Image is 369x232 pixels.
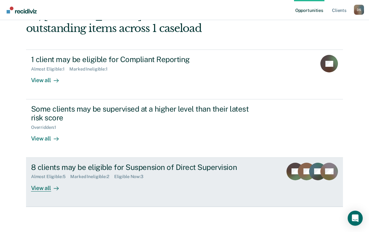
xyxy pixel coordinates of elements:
[31,179,66,192] div: View all
[70,174,114,179] div: Marked Ineligible : 2
[31,125,61,130] div: Overridden : 1
[114,174,148,179] div: Eligible Now : 3
[26,50,343,99] a: 1 client may be eligible for Compliant ReportingAlmost Eligible:1Marked Ineligible:1View all
[31,163,251,172] div: 8 clients may be eligible for Suspension of Direct Supervision
[31,72,66,84] div: View all
[348,211,363,226] div: Open Intercom Messenger
[31,55,251,64] div: 1 client may be eligible for Compliant Reporting
[26,99,343,158] a: Some clients may be supervised at a higher level than their latest risk scoreOverridden:1View all
[354,5,364,15] div: D S
[31,130,66,142] div: View all
[26,158,343,207] a: 8 clients may be eligible for Suspension of Direct SupervisionAlmost Eligible:5Marked Ineligible:...
[31,174,71,179] div: Almost Eligible : 5
[31,104,251,123] div: Some clients may be supervised at a higher level than their latest risk score
[7,7,37,13] img: Recidiviz
[31,66,70,72] div: Almost Eligible : 1
[354,5,364,15] button: Profile dropdown button
[26,9,280,35] div: Hi, [PERSON_NAME]. We’ve found some outstanding items across 1 caseload
[69,66,112,72] div: Marked Ineligible : 1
